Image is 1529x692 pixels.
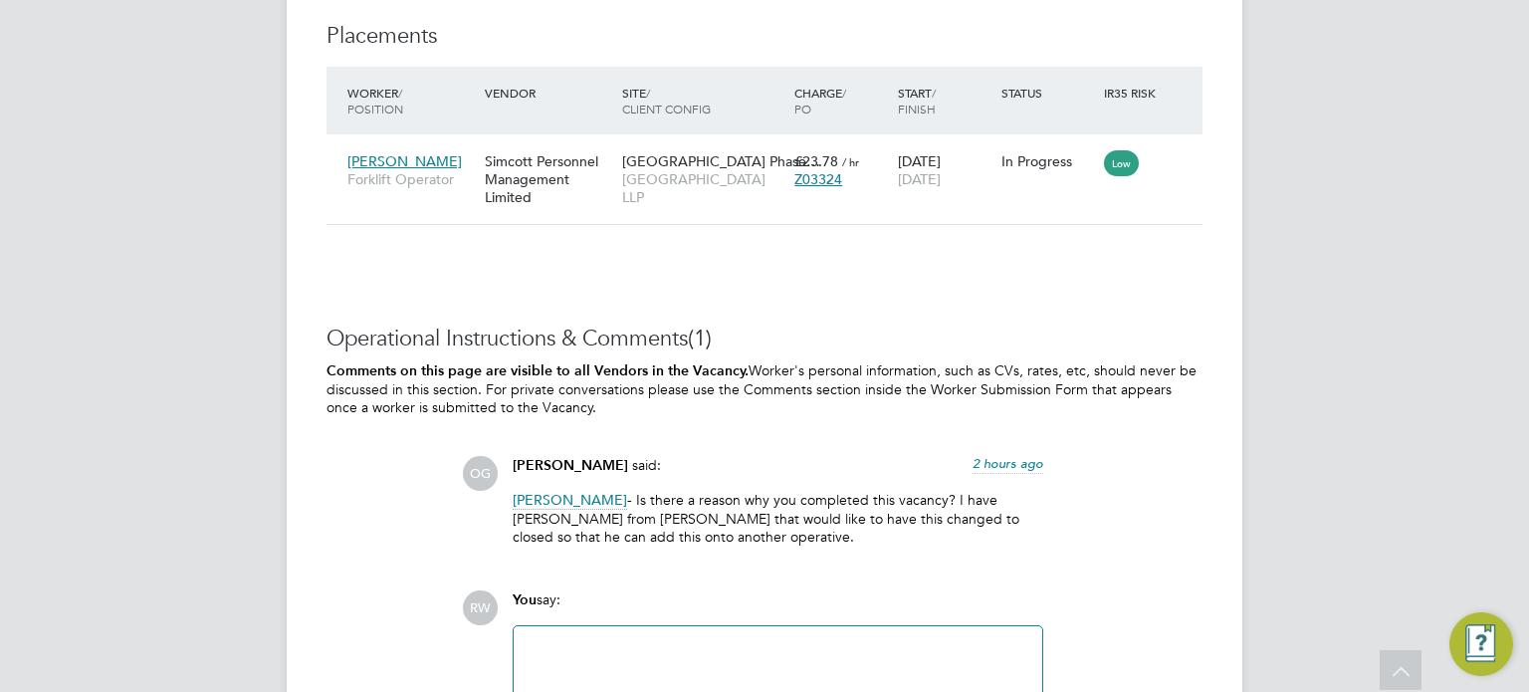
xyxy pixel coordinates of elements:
span: / Finish [898,85,936,116]
span: / Position [347,85,403,116]
span: (1) [688,325,712,351]
div: Vendor [480,75,617,111]
div: Start [893,75,996,126]
span: / PO [794,85,846,116]
b: Comments on this page are visible to all Vendors in the Vacancy. [327,362,749,379]
span: [DATE] [898,170,941,188]
p: Worker's personal information, such as CVs, rates, etc, should never be discussed in this section... [327,361,1202,417]
span: [GEOGRAPHIC_DATA] LLP [622,170,784,206]
h3: Operational Instructions & Comments [327,325,1202,353]
span: Forklift Operator [347,170,475,188]
div: [DATE] [893,142,996,198]
div: say: [513,590,1043,625]
span: [GEOGRAPHIC_DATA] Phase… [622,152,820,170]
div: Worker [342,75,480,126]
span: OG [463,456,498,491]
button: Engage Resource Center [1449,612,1513,676]
div: Status [996,75,1100,111]
span: / hr [842,154,859,169]
span: [PERSON_NAME] [347,152,462,170]
span: Low [1104,150,1139,176]
span: £23.78 [794,152,838,170]
span: 2 hours ago [973,455,1043,472]
a: [PERSON_NAME]Forklift OperatorSimcott Personnel Management Limited[GEOGRAPHIC_DATA] Phase…[GEOGRA... [342,141,1202,158]
span: RW [463,590,498,625]
div: Charge [789,75,893,126]
p: - Is there a reason why you completed this vacancy? I have [PERSON_NAME] from [PERSON_NAME] that ... [513,491,1043,546]
span: [PERSON_NAME] [513,457,628,474]
div: In Progress [1001,152,1095,170]
span: [PERSON_NAME] [513,491,627,510]
span: / Client Config [622,85,711,116]
div: IR35 Risk [1099,75,1168,111]
div: Site [617,75,789,126]
span: said: [632,456,661,474]
span: You [513,591,537,608]
span: Z03324 [794,170,842,188]
h3: Placements [327,22,1202,51]
div: Simcott Personnel Management Limited [480,142,617,217]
